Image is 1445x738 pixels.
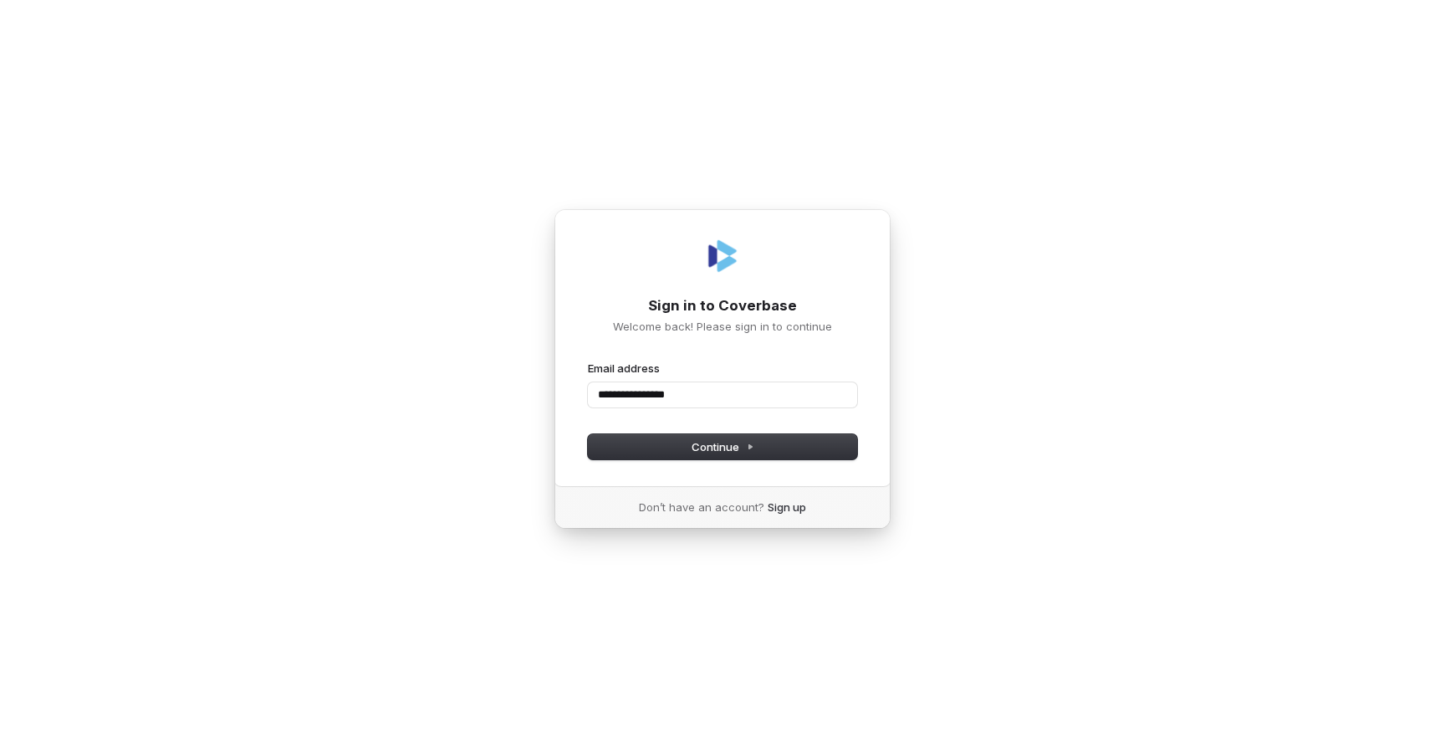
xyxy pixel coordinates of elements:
[702,236,743,276] img: Coverbase
[639,500,764,515] span: Don’t have an account?
[588,361,660,376] label: Email address
[692,439,754,454] span: Continue
[768,500,806,515] a: Sign up
[588,319,857,334] p: Welcome back! Please sign in to continue
[588,434,857,459] button: Continue
[588,296,857,316] h1: Sign in to Coverbase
